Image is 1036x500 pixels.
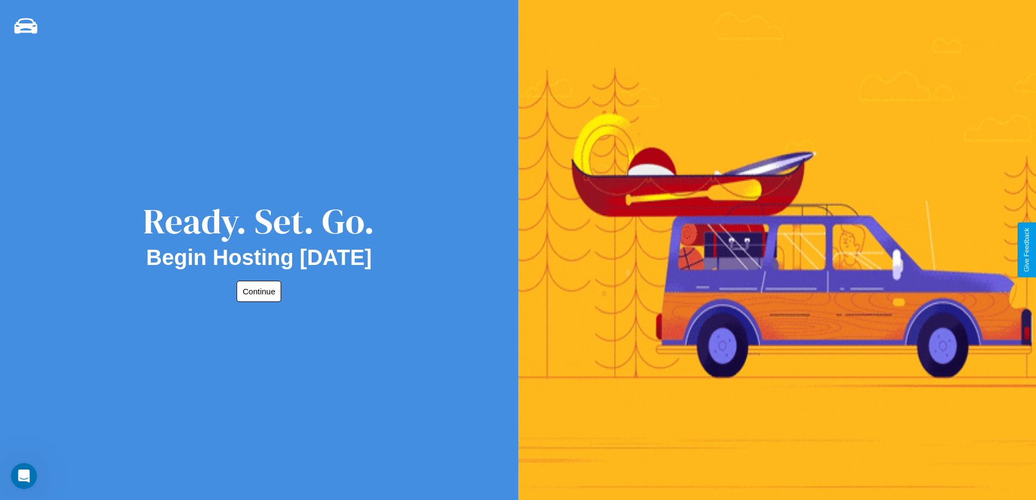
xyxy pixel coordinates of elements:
[143,197,375,245] div: Ready. Set. Go.
[11,463,37,489] iframe: Intercom live chat
[1023,228,1031,272] div: Give Feedback
[146,245,372,270] h2: Begin Hosting [DATE]
[237,281,281,302] button: Continue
